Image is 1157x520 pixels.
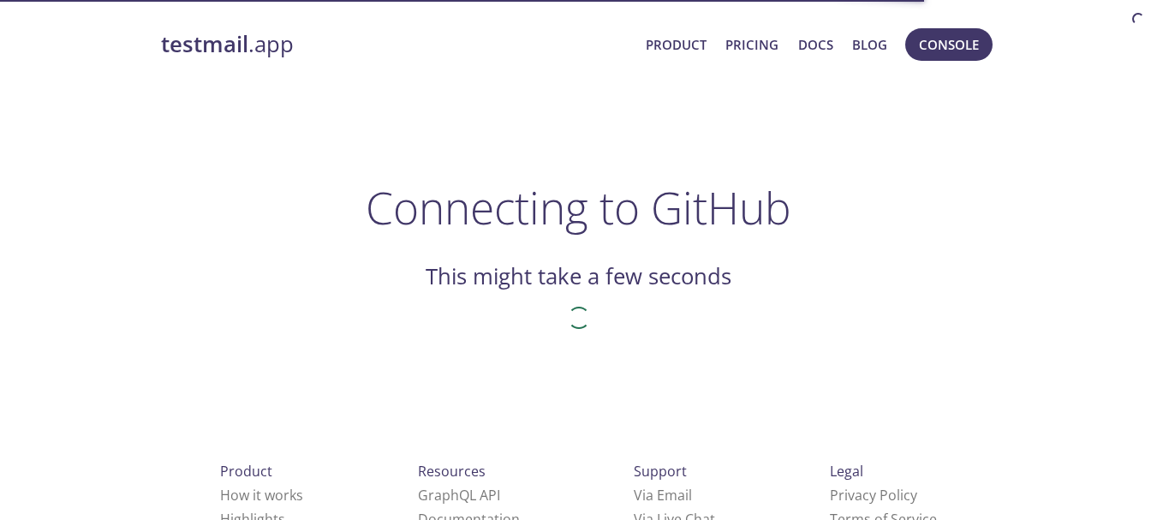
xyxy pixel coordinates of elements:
[220,462,272,481] span: Product
[646,33,707,56] a: Product
[634,486,692,505] a: Via Email
[418,462,486,481] span: Resources
[919,33,979,56] span: Console
[634,462,687,481] span: Support
[161,29,248,59] strong: testmail
[220,486,303,505] a: How it works
[418,486,500,505] a: GraphQL API
[161,30,633,59] a: testmail.app
[830,486,917,505] a: Privacy Policy
[725,33,778,56] a: Pricing
[798,33,833,56] a: Docs
[852,33,887,56] a: Blog
[905,28,993,61] button: Console
[366,182,791,233] h1: Connecting to GitHub
[426,262,731,291] h2: This might take a few seconds
[830,462,863,481] span: Legal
